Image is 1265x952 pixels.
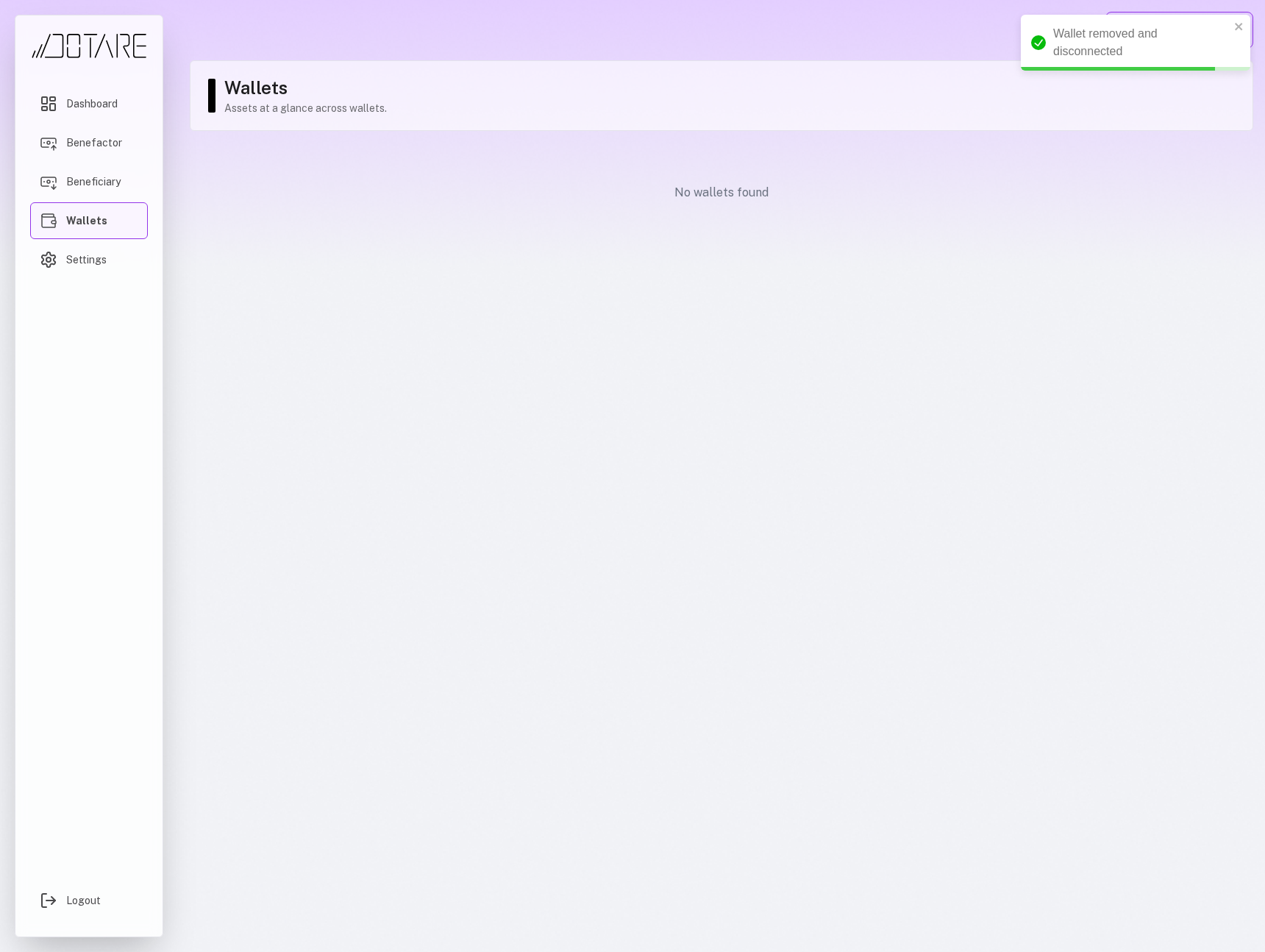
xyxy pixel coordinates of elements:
[66,174,121,189] span: Beneficiary
[66,252,107,267] span: Settings
[224,101,1238,116] p: Assets at a glance across wallets.
[66,893,101,908] span: Logout
[1053,25,1230,60] div: Wallet removed and disconnected
[1234,21,1244,32] button: close
[40,173,57,191] img: Beneficiary
[40,134,57,152] img: Benefactor
[66,96,118,111] span: Dashboard
[66,135,122,150] span: Benefactor
[30,33,148,59] img: Dotare Logo
[224,76,1238,99] h1: Wallets
[66,213,107,228] span: Wallets
[202,184,1241,202] p: No wallets found
[40,212,57,230] img: Wallets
